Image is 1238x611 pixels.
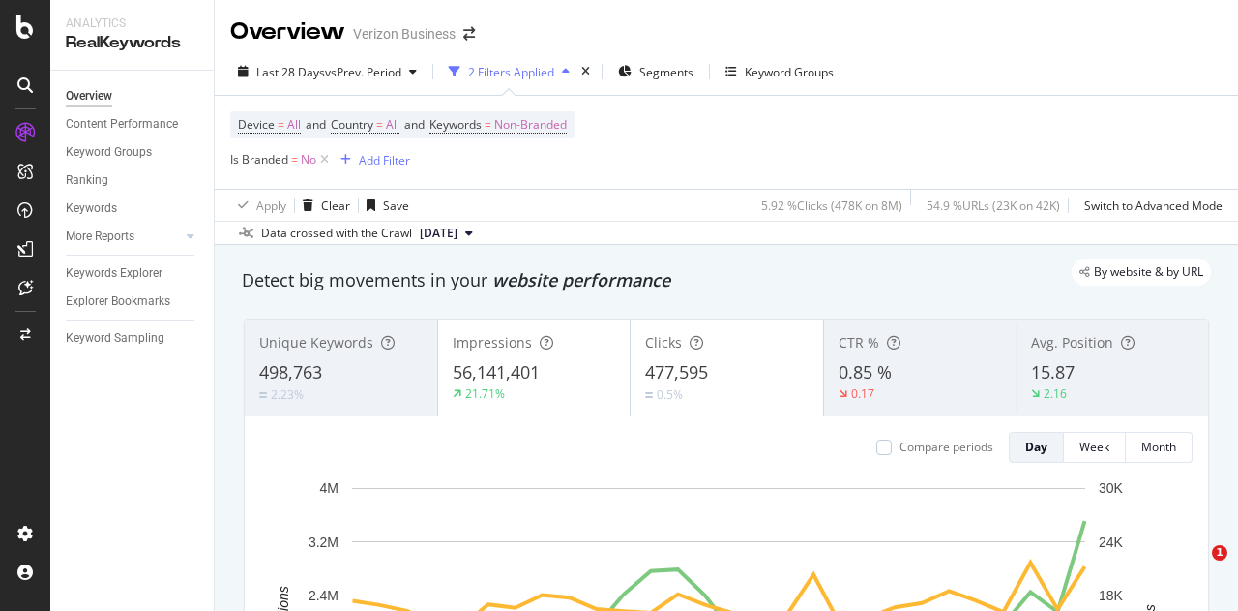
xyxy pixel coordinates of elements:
[256,64,325,80] span: Last 28 Days
[230,15,345,48] div: Overview
[66,328,200,349] a: Keyword Sampling
[1141,439,1176,455] div: Month
[1099,535,1124,550] text: 24K
[463,27,475,41] div: arrow-right-arrow-left
[295,190,350,221] button: Clear
[66,227,181,247] a: More Reports
[1099,480,1124,496] text: 30K
[321,198,350,214] div: Clear
[320,480,339,496] text: 4M
[376,116,383,133] span: =
[745,64,834,80] div: Keyword Groups
[287,111,301,138] span: All
[657,386,683,403] div: 0.5%
[66,328,164,349] div: Keyword Sampling
[1099,588,1124,603] text: 18K
[66,86,200,107] a: Overview
[66,199,117,219] div: Keywords
[1079,439,1109,455] div: Week
[839,360,892,383] span: 0.85 %
[1072,259,1211,286] div: legacy label
[261,225,412,242] div: Data crossed with the Crawl
[494,111,567,138] span: Non-Branded
[66,291,170,312] div: Explorer Bookmarks
[66,114,200,135] a: Content Performance
[1031,360,1075,383] span: 15.87
[291,151,298,168] span: =
[429,116,482,133] span: Keywords
[610,56,701,87] button: Segments
[66,199,200,219] a: Keywords
[66,291,200,312] a: Explorer Bookmarks
[465,385,505,402] div: 21.71%
[1044,385,1067,402] div: 2.16
[333,148,410,171] button: Add Filter
[230,151,288,168] span: Is Branded
[66,142,200,163] a: Keyword Groups
[309,535,339,550] text: 3.2M
[325,64,401,80] span: vs Prev. Period
[230,56,425,87] button: Last 28 DaysvsPrev. Period
[331,116,373,133] span: Country
[66,227,134,247] div: More Reports
[1064,432,1126,463] button: Week
[353,24,456,44] div: Verizon Business
[441,56,577,87] button: 2 Filters Applied
[1212,545,1227,561] span: 1
[259,392,267,398] img: Equal
[1094,266,1203,278] span: By website & by URL
[309,588,339,603] text: 2.4M
[306,116,326,133] span: and
[383,198,409,214] div: Save
[271,386,304,403] div: 2.23%
[1031,333,1113,351] span: Avg. Position
[259,360,322,383] span: 498,763
[259,333,373,351] span: Unique Keywords
[66,263,200,284] a: Keywords Explorer
[66,170,200,191] a: Ranking
[899,439,993,455] div: Compare periods
[386,111,399,138] span: All
[1084,198,1223,214] div: Switch to Advanced Mode
[851,385,874,402] div: 0.17
[359,152,410,168] div: Add Filter
[420,225,457,242] span: 2025 Sep. 9th
[66,263,162,284] div: Keywords Explorer
[66,114,178,135] div: Content Performance
[761,198,902,214] div: 5.92 % Clicks ( 478K on 8M )
[412,222,481,245] button: [DATE]
[645,333,682,351] span: Clicks
[66,32,198,54] div: RealKeywords
[453,360,540,383] span: 56,141,401
[639,64,693,80] span: Segments
[230,190,286,221] button: Apply
[453,333,532,351] span: Impressions
[66,15,198,32] div: Analytics
[301,146,316,173] span: No
[278,116,284,133] span: =
[718,56,841,87] button: Keyword Groups
[577,62,594,81] div: times
[66,170,108,191] div: Ranking
[1025,439,1047,455] div: Day
[404,116,425,133] span: and
[645,360,708,383] span: 477,595
[1009,432,1064,463] button: Day
[645,392,653,398] img: Equal
[1172,545,1219,592] iframe: Intercom live chat
[66,142,152,163] div: Keyword Groups
[359,190,409,221] button: Save
[485,116,491,133] span: =
[839,333,879,351] span: CTR %
[1076,190,1223,221] button: Switch to Advanced Mode
[927,198,1060,214] div: 54.9 % URLs ( 23K on 42K )
[468,64,554,80] div: 2 Filters Applied
[238,116,275,133] span: Device
[1126,432,1193,463] button: Month
[256,198,286,214] div: Apply
[66,86,112,107] div: Overview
